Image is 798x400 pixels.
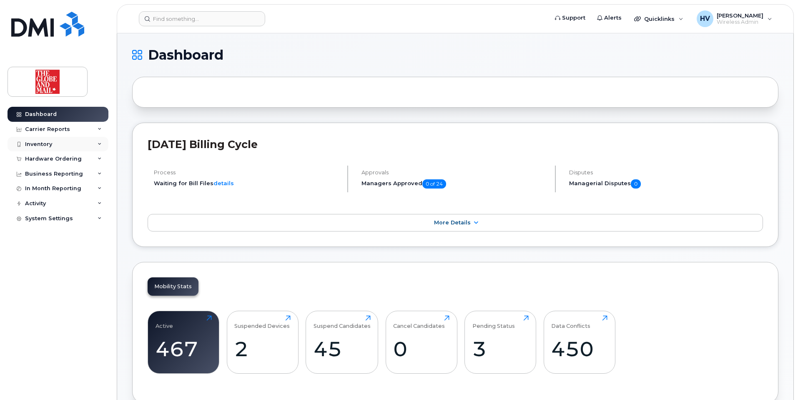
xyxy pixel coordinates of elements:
div: Data Conflicts [551,315,590,329]
div: 45 [314,337,371,361]
h4: Disputes [569,169,763,176]
h5: Managers Approved [361,179,548,189]
a: Suspended Devices2 [234,315,291,369]
h4: Approvals [361,169,548,176]
span: Dashboard [148,49,223,61]
div: Active [156,315,173,329]
div: 2 [234,337,291,361]
li: Waiting for Bill Files [154,179,340,187]
div: Pending Status [472,315,515,329]
span: 0 of 24 [422,179,446,189]
span: 0 [631,179,641,189]
div: 467 [156,337,212,361]
div: 450 [551,337,607,361]
a: Active467 [156,315,212,369]
h5: Managerial Disputes [569,179,763,189]
div: 0 [393,337,449,361]
div: 3 [472,337,529,361]
a: Data Conflicts450 [551,315,607,369]
a: Suspend Candidates45 [314,315,371,369]
a: details [213,180,234,186]
a: Cancel Candidates0 [393,315,449,369]
div: Cancel Candidates [393,315,445,329]
a: Pending Status3 [472,315,529,369]
h4: Process [154,169,340,176]
div: Suspend Candidates [314,315,371,329]
span: More Details [434,219,471,226]
div: Suspended Devices [234,315,290,329]
h2: [DATE] Billing Cycle [148,138,763,151]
